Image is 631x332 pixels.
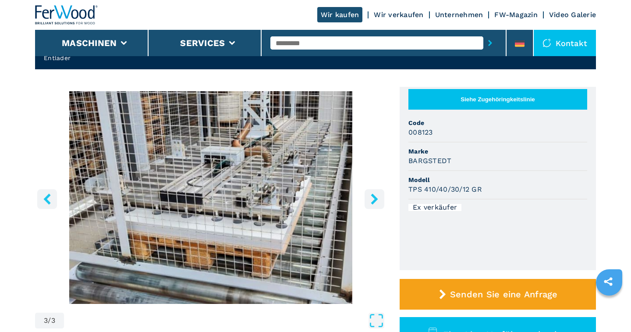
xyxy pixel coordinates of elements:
button: left-button [37,189,57,209]
button: right-button [365,189,384,209]
img: Ferwood [35,5,98,25]
a: FW-Magazin [494,11,538,19]
span: / [48,317,51,324]
img: Entlader BARGSTEDT TPS 410/40/30/12 GR [35,91,386,304]
button: Maschinen [62,38,117,48]
span: Marke [408,147,587,156]
span: Modell [408,175,587,184]
span: 3 [44,317,48,324]
h2: Entlader [44,54,243,62]
a: Wir kaufen [317,7,363,22]
span: 3 [51,317,55,324]
span: Code [408,118,587,127]
img: Kontakt [542,39,551,47]
h3: BARGSTEDT [408,156,451,166]
div: Ex verkäufer [408,204,461,211]
a: Video Galerie [549,11,596,19]
button: Siehe Zugehöringkeitslinie [408,89,587,110]
h3: TPS 410/40/30/12 GR [408,184,482,194]
button: submit-button [483,33,497,53]
div: Kontakt [534,30,596,56]
button: Services [180,38,225,48]
iframe: Chat [594,293,624,325]
div: Go to Slide 3 [35,91,386,304]
button: Senden Sie eine Anfrage [400,279,596,310]
a: Wir verkaufen [374,11,423,19]
a: sharethis [597,271,619,293]
button: Open Fullscreen [66,313,384,328]
a: Unternehmen [435,11,483,19]
span: Senden Sie eine Anfrage [450,289,558,300]
h3: 008123 [408,127,433,137]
